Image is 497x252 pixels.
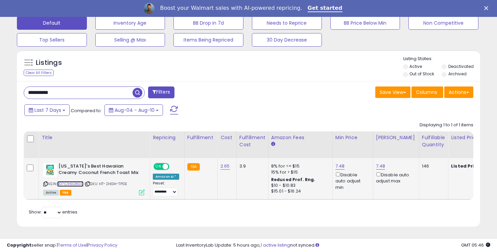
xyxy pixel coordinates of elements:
label: Archived [448,71,467,77]
a: Privacy Policy [88,242,117,248]
span: OFF [168,164,179,170]
button: Filters [148,86,174,98]
div: Repricing [153,134,182,141]
label: Active [409,64,422,69]
span: Compared to: [71,107,102,114]
span: | SKU: HT-2HGH-TP0E [85,181,127,186]
button: Non Competitive [408,16,478,30]
span: All listings currently available for purchase on Amazon [43,190,59,196]
button: Needs to Reprice [252,16,322,30]
div: ASIN: [43,163,145,195]
div: Close [484,6,491,10]
a: 2.65 [220,163,230,170]
a: Get started [308,5,342,12]
div: Min Price [335,134,370,141]
button: BB Drop in 7d [173,16,243,30]
div: Fulfillment Cost [239,134,265,148]
div: Displaying 1 to 1 of 1 items [420,122,473,128]
a: Terms of Use [58,242,87,248]
div: Fulfillable Quantity [422,134,445,148]
small: Amazon Fees. [271,141,275,147]
div: $15.01 - $16.24 [271,188,327,194]
a: 7.48 [335,163,345,170]
span: Aug-04 - Aug-10 [115,107,155,114]
button: BB Price Below Min [330,16,400,30]
p: Listing States: [403,56,480,62]
div: 146 [422,163,443,169]
label: Deactivated [448,64,474,69]
span: Columns [416,89,437,96]
div: Boost your Walmart sales with AI-powered repricing. [160,5,302,11]
span: Last 7 Days [34,107,61,114]
b: [US_STATE]'s Best Hawaiian Creamy Coconut French Toast Mix [58,163,141,177]
button: Last 7 Days [24,104,70,116]
button: 30 Day Decrease [252,33,322,47]
div: Preset: [153,181,179,196]
h5: Listings [36,58,62,68]
button: Columns [411,86,443,98]
div: Amazon AI * [153,174,179,180]
div: Disable auto adjust max [376,171,414,184]
a: 1 active listing [261,242,290,248]
div: Last InventoryLab Update: 5 hours ago, not synced. [176,242,491,249]
span: Show: entries [29,209,77,215]
button: Actions [444,86,473,98]
span: FBA [60,190,71,196]
label: Out of Stock [409,71,434,77]
div: Fulfillment [187,134,215,141]
small: FBA [187,163,200,171]
span: ON [154,164,163,170]
div: Clear All Filters [24,70,54,76]
img: 51llGRq3MPL._SL40_.jpg [43,163,57,177]
strong: Copyright [7,242,31,248]
div: Disable auto adjust min [335,171,368,191]
button: Items Being Repriced [173,33,243,47]
a: B07C96G8GD [57,181,84,187]
div: $10 - $10.83 [271,183,327,188]
div: 3.9 [239,163,263,169]
button: Aug-04 - Aug-10 [104,104,163,116]
div: seller snap | | [7,242,117,249]
a: 7.48 [376,163,385,170]
div: Amazon Fees [271,134,330,141]
b: Listed Price: [451,163,482,169]
button: Top Sellers [17,33,87,47]
b: Reduced Prof. Rng. [271,177,315,182]
div: [PERSON_NAME] [376,134,416,141]
span: 2025-08-18 05:46 GMT [461,242,490,248]
img: Profile image for Adrian [144,3,155,14]
div: Cost [220,134,234,141]
button: Default [17,16,87,30]
div: Title [42,134,147,141]
div: 8% for <= $15 [271,163,327,169]
button: Inventory Age [95,16,165,30]
button: Selling @ Max [95,33,165,47]
button: Save View [375,86,410,98]
div: 15% for > $15 [271,169,327,175]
